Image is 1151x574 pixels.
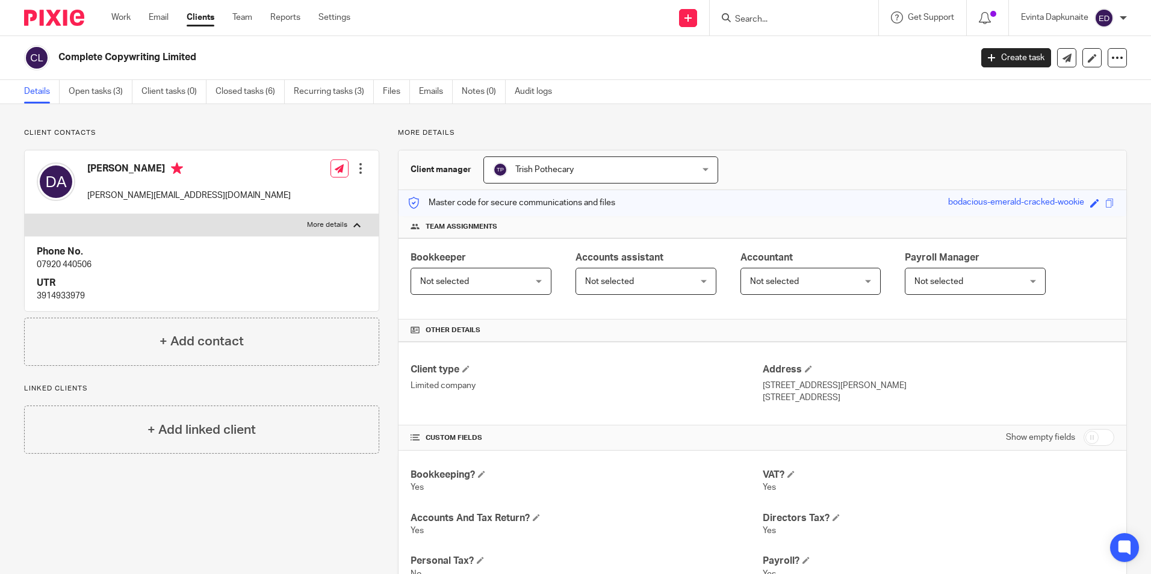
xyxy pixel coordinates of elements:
img: svg%3E [493,162,507,177]
h4: Bookkeeping? [411,469,762,481]
span: Bookkeeper [411,253,466,262]
p: 07920 440506 [37,259,367,271]
h4: Personal Tax? [411,555,762,567]
a: Recurring tasks (3) [294,80,374,103]
span: Get Support [908,13,954,22]
a: Team [232,11,252,23]
p: Evinta Dapkunaite [1021,11,1088,23]
span: Yes [763,483,776,492]
p: [STREET_ADDRESS][PERSON_NAME] [763,380,1114,392]
a: Client tasks (0) [141,80,206,103]
a: Clients [187,11,214,23]
span: Not selected [750,277,799,286]
p: Master code for secure communications and files [408,197,615,209]
h4: Address [763,363,1114,376]
p: [STREET_ADDRESS] [763,392,1114,404]
img: svg%3E [37,162,75,201]
h3: Client manager [411,164,471,176]
a: Audit logs [515,80,561,103]
span: Yes [411,483,424,492]
h4: VAT? [763,469,1114,481]
p: 3914933979 [37,290,367,302]
span: Other details [426,326,480,335]
h4: [PERSON_NAME] [87,162,291,177]
span: Yes [411,526,424,535]
h4: + Add contact [160,332,244,351]
h4: Payroll? [763,555,1114,567]
p: [PERSON_NAME][EMAIL_ADDRESS][DOMAIN_NAME] [87,190,291,202]
a: Details [24,80,60,103]
img: Pixie [24,10,84,26]
span: Accountant [740,253,793,262]
span: Team assignments [426,222,497,232]
a: Reports [270,11,300,23]
h2: Complete Copywriting Limited [58,51,782,64]
span: Not selected [914,277,963,286]
h4: Directors Tax? [763,512,1114,525]
h4: CUSTOM FIELDS [411,433,762,443]
label: Show empty fields [1006,431,1075,443]
h4: + Add linked client [147,421,256,439]
a: Closed tasks (6) [216,80,285,103]
span: Not selected [420,277,469,286]
a: Settings [318,11,350,23]
a: Open tasks (3) [69,80,132,103]
a: Create task [981,48,1051,67]
p: Client contacts [24,128,379,138]
i: Primary [171,162,183,174]
span: Yes [763,526,776,535]
p: Limited company [411,380,762,392]
a: Emails [419,80,453,103]
a: Notes (0) [462,80,506,103]
input: Search [734,14,842,25]
span: Trish Pothecary [515,165,574,174]
h4: Client type [411,363,762,376]
span: Payroll Manager [905,253,979,262]
span: Accounts assistant [575,253,663,262]
a: Work [111,11,131,23]
div: bodacious-emerald-cracked-wookie [948,196,1084,210]
img: svg%3E [1094,8,1114,28]
span: Not selected [585,277,634,286]
p: More details [307,220,347,230]
img: svg%3E [24,45,49,70]
h4: UTR [37,277,367,289]
h4: Accounts And Tax Return? [411,512,762,525]
p: Linked clients [24,384,379,393]
a: Email [149,11,169,23]
a: Files [383,80,410,103]
p: More details [398,128,1127,138]
h4: Phone No. [37,245,367,258]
